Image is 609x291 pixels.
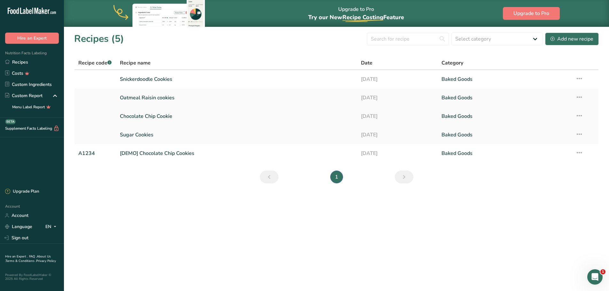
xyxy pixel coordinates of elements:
span: Recipe name [120,59,151,67]
a: About Us . [5,254,51,263]
div: EN [45,223,59,231]
a: Baked Goods [441,73,568,86]
a: Previous page [260,171,278,183]
a: Snickerdoodle Cookies [120,73,354,86]
span: Recipe Costing [342,13,383,21]
a: [DATE] [361,110,434,123]
a: Oatmeal Raisin cookies [120,91,354,104]
div: Powered By FoodLabelMaker © 2025 All Rights Reserved [5,273,59,281]
a: Privacy Policy [36,259,56,263]
span: Try our New Feature [308,13,404,21]
span: Date [361,59,372,67]
a: [DATE] [361,73,434,86]
div: BETA [5,119,16,124]
a: Baked Goods [441,91,568,104]
div: Custom Report [5,92,43,99]
a: Hire an Expert . [5,254,28,259]
div: Upgrade to Pro [308,0,404,27]
a: Baked Goods [441,110,568,123]
a: Sugar Cookies [120,128,354,142]
a: [DATE] [361,91,434,104]
a: FAQ . [29,254,37,259]
button: Add new recipe [545,33,599,45]
a: Baked Goods [441,128,568,142]
div: Upgrade Plan [5,188,39,195]
a: [DATE] [361,128,434,142]
iframe: Intercom live chat [587,269,603,285]
h1: Recipes (5) [74,32,124,46]
a: Chocolate Chip Cookie [120,110,354,123]
span: Category [441,59,463,67]
button: Hire an Expert [5,33,59,44]
a: Language [5,221,32,232]
a: [DEMO] Chocolate Chip Cookies [120,147,354,160]
span: 1 [600,269,605,274]
a: Baked Goods [441,147,568,160]
span: Upgrade to Pro [513,10,549,17]
a: Next page [395,171,413,183]
a: [DATE] [361,147,434,160]
button: Upgrade to Pro [503,7,560,20]
input: Search for recipe [367,33,449,45]
div: Add new recipe [550,35,593,43]
a: A1234 [78,147,112,160]
a: Terms & Conditions . [5,259,36,263]
span: Recipe code [78,59,112,66]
